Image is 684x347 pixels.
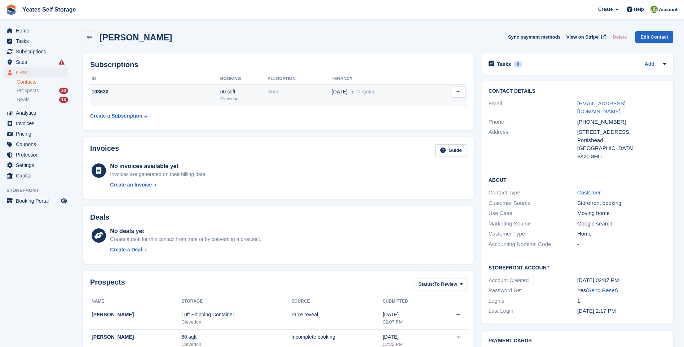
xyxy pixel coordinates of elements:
[220,96,268,102] div: Clevedon
[59,97,68,103] div: 13
[577,144,666,153] div: [GEOGRAPHIC_DATA]
[634,6,644,13] span: Help
[514,61,522,67] div: 0
[6,187,72,194] span: Storefront
[577,100,626,115] a: [EMAIL_ADDRESS][DOMAIN_NAME]
[332,73,432,85] th: Tenancy
[383,319,435,326] div: 02:07 PM
[383,311,435,319] div: [DATE]
[659,6,678,13] span: Account
[220,88,268,96] div: 60 sqft
[4,57,68,67] a: menu
[577,118,666,126] div: [PHONE_NUMBER]
[489,240,577,249] div: Accounting Nominal Code
[16,57,59,67] span: Sites
[110,181,207,189] a: Create an Invoice
[16,108,59,118] span: Analytics
[4,196,68,206] a: menu
[577,128,666,136] div: [STREET_ADDRESS]
[489,209,577,218] div: Use Case
[92,311,181,319] div: [PERSON_NAME]
[90,296,181,307] th: Name
[268,88,332,96] div: None
[110,236,261,243] div: Create a deal for this contact from here or by converting a prospect.
[90,144,119,156] h2: Invoices
[586,287,618,293] span: ( )
[90,112,142,120] div: Create a Subscription
[4,160,68,170] a: menu
[291,333,383,341] div: Incomplete booking
[489,286,577,295] div: Password Set
[16,118,59,128] span: Invoices
[110,246,142,254] div: Create a Deal
[635,31,673,43] a: Edit Contact
[59,197,68,205] a: Preview store
[4,150,68,160] a: menu
[268,73,332,85] th: Allocation
[16,139,59,149] span: Coupons
[90,61,467,69] h2: Subscriptions
[566,34,599,41] span: View on Stripe
[90,278,125,291] h2: Prospects
[489,189,577,197] div: Contact Type
[564,31,607,43] a: View on Stripe
[435,144,467,156] a: Guide
[6,4,17,15] img: stora-icon-8386f47178a22dfd0bd8f6a31ec36ba5ce8667c1dd55bd0f319d3a0aa187defe.svg
[357,89,376,95] span: Ongoing
[577,189,601,196] a: Customer
[383,333,435,341] div: [DATE]
[16,129,59,139] span: Pricing
[489,338,666,344] h2: Payment cards
[4,171,68,181] a: menu
[489,276,577,285] div: Account Created
[110,171,207,178] div: Invoices are generated on their billing date.
[577,297,666,305] div: 1
[598,6,613,13] span: Create
[4,36,68,46] a: menu
[415,278,467,290] button: Status: To Review
[16,47,59,57] span: Subscriptions
[577,199,666,207] div: Storefront booking
[17,96,30,103] span: Deals
[489,307,577,315] div: Last Login
[489,264,666,271] h2: Storefront Account
[17,96,68,104] a: Deals 13
[90,213,109,221] h2: Deals
[110,227,261,236] div: No deals yet
[17,87,68,95] a: Prospects 30
[4,118,68,128] a: menu
[508,31,561,43] button: Sync payment methods
[577,220,666,228] div: Google search
[4,26,68,36] a: menu
[4,67,68,78] a: menu
[332,88,348,96] span: [DATE]
[181,311,291,319] div: 10ft Shipping Container
[489,230,577,238] div: Customer Type
[16,196,59,206] span: Booking Portal
[4,139,68,149] a: menu
[489,118,577,126] div: Phone
[4,108,68,118] a: menu
[383,296,435,307] th: Submitted
[489,220,577,228] div: Marketing Source
[588,287,616,293] a: Send Reset
[577,240,666,249] div: -
[16,26,59,36] span: Home
[4,47,68,57] a: menu
[110,181,152,189] div: Create an Invoice
[489,100,577,116] div: Email
[434,281,457,288] span: To Review
[110,246,261,254] a: Create a Deal
[645,60,654,69] a: Add
[291,311,383,319] div: Price reveal
[577,209,666,218] div: Moving home
[90,88,220,96] div: 103630
[19,4,79,16] a: Yeates Self Storage
[16,171,59,181] span: Capital
[577,286,666,295] div: Yes
[489,176,666,183] h2: About
[577,230,666,238] div: Home
[17,79,68,85] a: Contacts
[497,61,511,67] h2: Tasks
[489,297,577,305] div: Logins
